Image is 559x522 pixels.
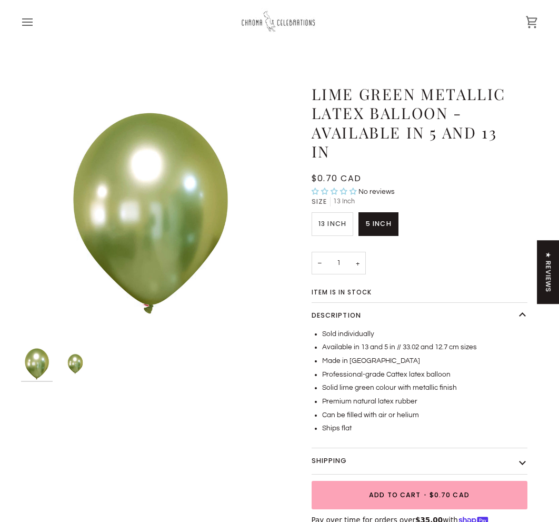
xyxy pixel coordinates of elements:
[21,84,279,343] img: Cattex Lime Green Latex Balloon on a white background
[322,382,527,393] div: Solid lime green colour with metallic finish
[312,197,327,207] span: Size
[312,448,527,474] button: Shipping
[312,84,520,161] h1: Lime Green Metallic Latex Balloon - Available in 5 and 13 in
[59,348,91,380] img: Lime Green Metallic Latex Balloon - Available in 5 and 13 in
[312,303,527,329] button: Description
[312,172,362,184] span: $0.70 CAD
[330,197,355,207] span: 13 Inch
[312,197,527,212] legend: Size
[312,290,392,296] span: Item is in stock
[312,252,366,274] input: Quantity
[312,252,328,274] button: Decrease quantity
[421,490,430,500] span: •
[21,348,53,380] img: Cattex Lime Green Latex Balloon on a white background
[322,410,527,420] li: Can be filled with air or helium
[322,329,527,339] div: Sold individually
[318,219,346,229] span: 13 Inch
[430,490,470,500] span: $0.70 CAD
[369,490,421,500] span: Add to Cart
[312,188,358,195] span: 0.00 stars
[322,356,527,366] li: Made in [GEOGRAPHIC_DATA]
[322,369,527,380] div: Professional-grade Cattex latex balloon
[240,8,319,36] img: Chroma Celebrations
[358,188,395,195] span: No reviews
[312,481,527,509] button: Add to Cart
[322,396,527,407] div: Premium natural latex rubber
[350,252,366,274] button: Increase quantity
[322,423,527,434] div: Ships flat
[322,342,527,352] li: Available in 13 and 5 in // 33.02 and 12.7 cm sizes
[366,219,392,229] span: 5 Inch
